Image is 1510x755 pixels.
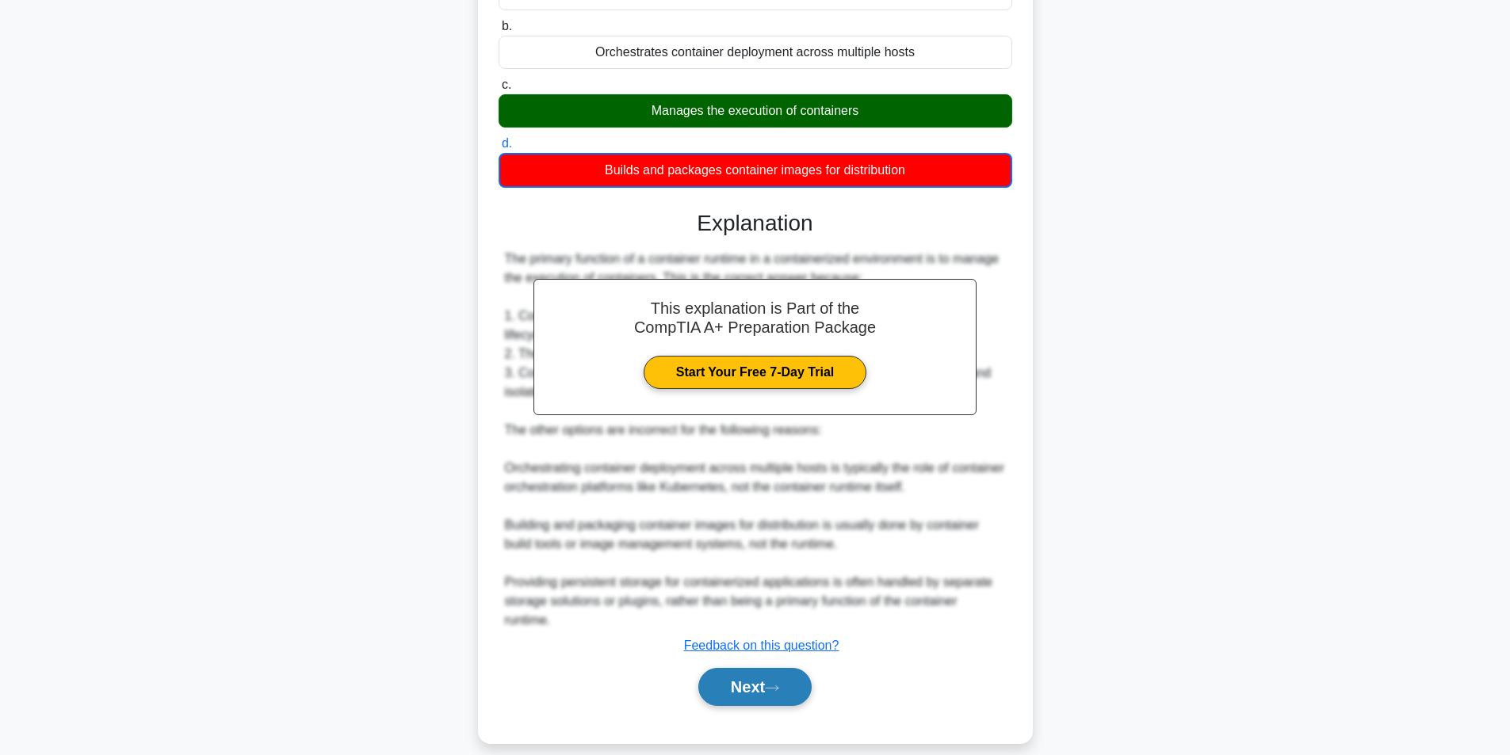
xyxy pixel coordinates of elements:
[502,136,512,150] span: d.
[505,250,1006,630] div: The primary function of a container runtime in a containerized environment is to manage the execu...
[684,639,839,652] a: Feedback on this question?
[499,36,1012,69] div: Orchestrates container deployment across multiple hosts
[644,356,866,389] a: Start Your Free 7-Day Trial
[499,94,1012,128] div: Manages the execution of containers
[698,668,812,706] button: Next
[502,19,512,32] span: b.
[508,210,1003,237] h3: Explanation
[499,153,1012,188] div: Builds and packages container images for distribution
[502,78,511,91] span: c.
